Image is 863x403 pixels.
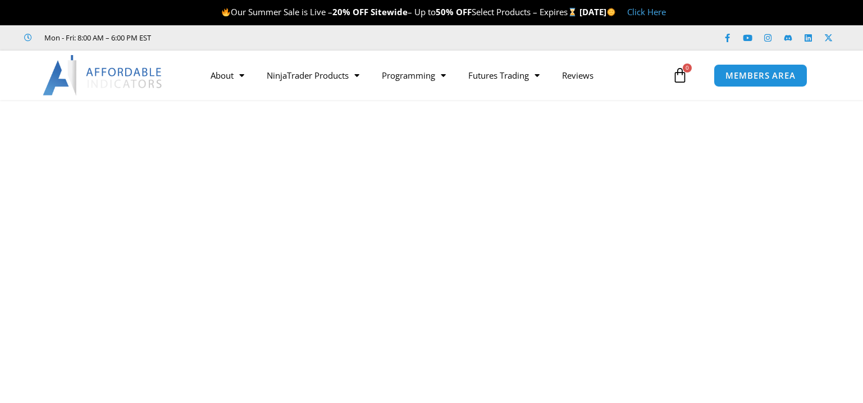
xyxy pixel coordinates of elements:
strong: [DATE] [579,6,616,17]
a: About [199,62,255,88]
img: ⌛ [568,8,577,16]
a: MEMBERS AREA [714,64,807,87]
a: Click Here [627,6,666,17]
a: 0 [655,59,705,92]
nav: Menu [199,62,669,88]
a: Futures Trading [457,62,551,88]
strong: Sitewide [371,6,408,17]
span: MEMBERS AREA [725,71,796,80]
img: 🔥 [222,8,230,16]
a: Programming [371,62,457,88]
span: Mon - Fri: 8:00 AM – 6:00 PM EST [42,31,151,44]
iframe: Customer reviews powered by Trustpilot [167,32,335,43]
strong: 20% OFF [332,6,368,17]
a: NinjaTrader Products [255,62,371,88]
span: Our Summer Sale is Live – – Up to Select Products – Expires [221,6,579,17]
img: 🌞 [607,8,615,16]
span: 0 [683,64,692,73]
strong: 50% OFF [436,6,472,17]
img: LogoAI | Affordable Indicators – NinjaTrader [43,55,163,96]
a: Reviews [551,62,605,88]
